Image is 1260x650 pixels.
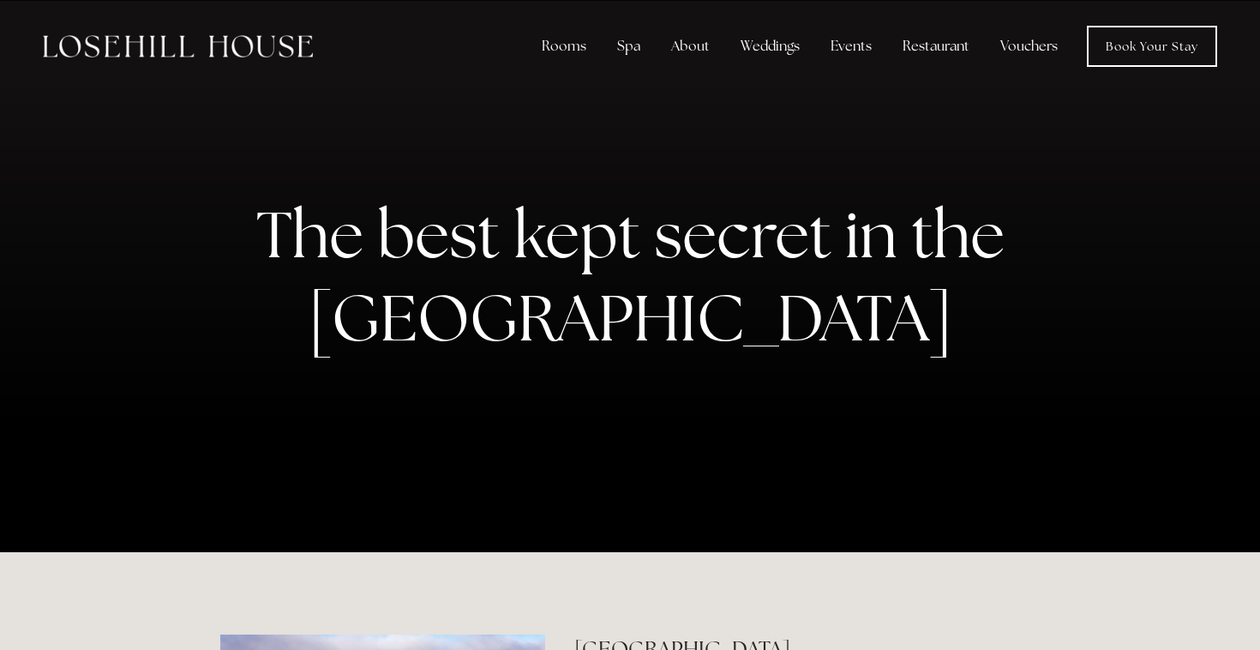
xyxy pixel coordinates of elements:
img: Losehill House [43,35,313,57]
div: Restaurant [889,29,983,63]
div: Rooms [528,29,600,63]
div: Weddings [727,29,813,63]
a: Book Your Stay [1087,26,1217,67]
div: About [657,29,723,63]
div: Spa [603,29,654,63]
a: Vouchers [987,29,1071,63]
div: Events [817,29,885,63]
strong: The best kept secret in the [GEOGRAPHIC_DATA] [256,192,1018,360]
